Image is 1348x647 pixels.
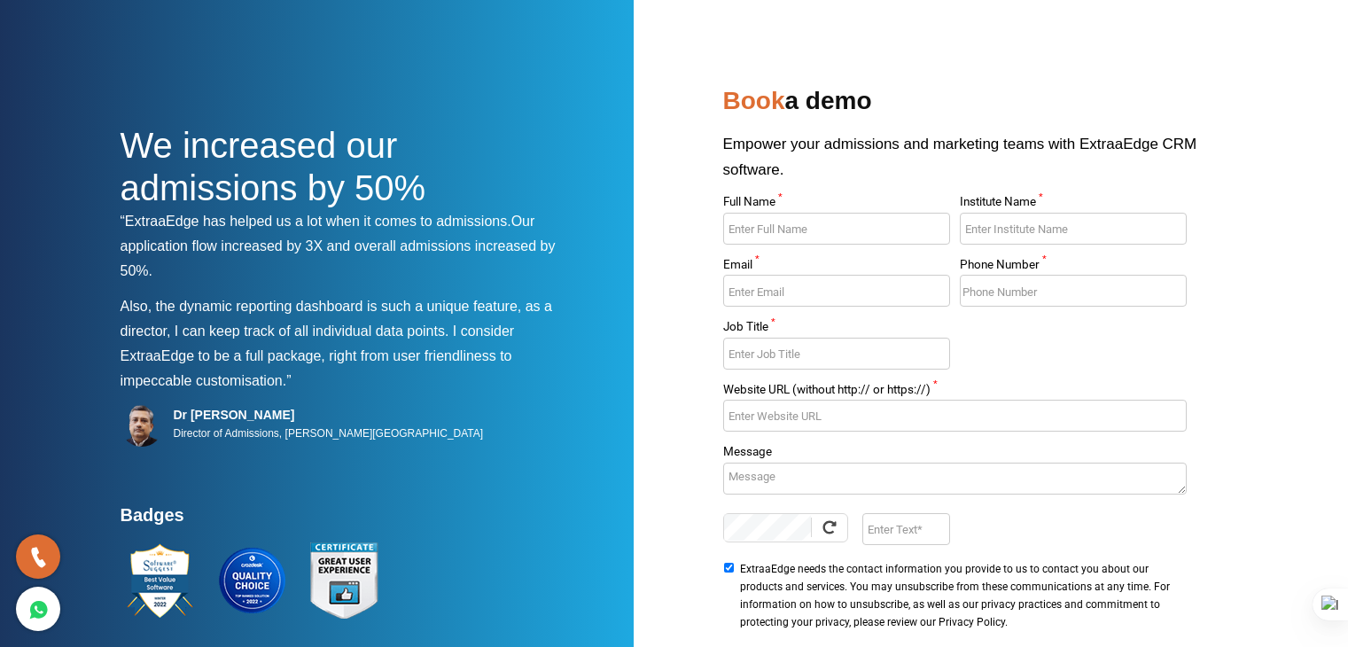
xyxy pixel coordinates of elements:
label: Message [723,446,1187,463]
span: I consider ExtraaEdge to be a full package, right from user friendliness to impeccable customisat... [121,323,515,388]
input: Enter Full Name [723,213,950,245]
p: Director of Admissions, [PERSON_NAME][GEOGRAPHIC_DATA] [174,423,484,444]
h4: Badges [121,504,573,536]
span: Also, the dynamic reporting dashboard is such a unique feature, as a director, I can keep track o... [121,299,552,339]
label: Full Name [723,196,950,213]
h5: Dr [PERSON_NAME] [174,407,484,423]
span: We increased our admissions by 50% [121,126,426,207]
input: Enter Institute Name [960,213,1187,245]
span: ExtraaEdge needs the contact information you provide to us to contact you about our products and ... [740,560,1181,631]
h2: a demo [723,80,1228,131]
span: Our application flow increased by 3X and overall admissions increased by 50%. [121,214,556,278]
label: Email [723,259,950,276]
label: Website URL (without http:// or https://) [723,384,1187,401]
input: ExtraaEdge needs the contact information you provide to us to contact you about our products and ... [723,563,735,573]
input: Enter Website URL [723,400,1187,432]
input: Enter Text [862,513,950,545]
p: Empower your admissions and marketing teams with ExtraaEdge CRM software. [723,131,1228,196]
input: Enter Phone Number [960,275,1187,307]
span: “ExtraaEdge has helped us a lot when it comes to admissions. [121,214,511,229]
label: Institute Name [960,196,1187,213]
label: Job Title [723,321,950,338]
label: Phone Number [960,259,1187,276]
input: Enter Job Title [723,338,950,370]
span: Book [723,87,785,114]
input: Enter Email [723,275,950,307]
textarea: Message [723,463,1187,495]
